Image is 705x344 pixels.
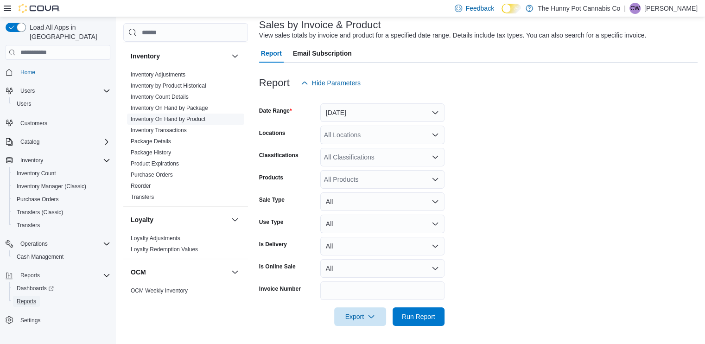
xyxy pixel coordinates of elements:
a: Inventory Transactions [131,127,187,134]
button: Inventory Count [9,167,114,180]
span: Feedback [466,4,494,13]
button: Operations [2,237,114,250]
a: Transfers [131,194,154,200]
a: Reports [13,296,40,307]
span: Customers [17,117,110,128]
a: Transfers (Classic) [13,207,67,218]
h3: Loyalty [131,215,153,224]
span: Inventory [20,157,43,164]
button: Purchase Orders [9,193,114,206]
button: All [320,259,445,278]
span: Users [13,98,110,109]
a: Package History [131,149,171,156]
label: Use Type [259,218,283,226]
span: Inventory Count Details [131,93,189,101]
span: Transfers (Classic) [17,209,63,216]
span: Run Report [402,312,435,321]
span: Users [17,100,31,108]
h3: Sales by Invoice & Product [259,19,381,31]
h3: Inventory [131,51,160,61]
a: Inventory Count [13,168,60,179]
div: Loyalty [123,233,248,259]
button: Open list of options [432,131,439,139]
span: Inventory On Hand by Product [131,115,205,123]
a: Inventory by Product Historical [131,83,206,89]
span: Home [20,69,35,76]
button: Users [9,97,114,110]
span: Email Subscription [293,44,352,63]
span: Reports [17,298,36,305]
div: Inventory [123,69,248,206]
label: Locations [259,129,286,137]
a: Loyalty Redemption Values [131,246,198,253]
span: Report [261,44,282,63]
div: OCM [123,285,248,300]
span: Inventory On Hand by Package [131,104,208,112]
span: Reports [20,272,40,279]
button: Open list of options [432,176,439,183]
button: Inventory [131,51,228,61]
span: Inventory by Product Historical [131,82,206,89]
button: Home [2,65,114,79]
span: Operations [17,238,110,249]
button: Loyalty [229,214,241,225]
p: The Hunny Pot Cannabis Co [538,3,620,14]
h3: OCM [131,268,146,277]
button: Reports [2,269,114,282]
span: Customers [20,120,47,127]
label: Invoice Number [259,285,301,293]
button: OCM [131,268,228,277]
input: Dark Mode [502,4,521,13]
a: Inventory Manager (Classic) [13,181,90,192]
button: Transfers (Classic) [9,206,114,219]
a: Loyalty Adjustments [131,235,180,242]
button: Run Report [393,307,445,326]
a: OCM Weekly Inventory [131,287,188,294]
span: Inventory Count [17,170,56,177]
button: [DATE] [320,103,445,122]
button: All [320,215,445,233]
span: Catalog [17,136,110,147]
span: Purchase Orders [131,171,173,178]
span: CW [630,3,640,14]
button: Export [334,307,386,326]
button: All [320,237,445,255]
a: Dashboards [13,283,57,294]
a: Home [17,67,39,78]
div: Cassidy Wales [629,3,641,14]
span: Purchase Orders [13,194,110,205]
button: Cash Management [9,250,114,263]
label: Is Online Sale [259,263,296,270]
a: Inventory On Hand by Package [131,105,208,111]
a: Customers [17,118,51,129]
img: Cova [19,4,60,13]
span: Inventory Manager (Classic) [17,183,86,190]
a: Inventory Adjustments [131,71,185,78]
label: Classifications [259,152,299,159]
button: Inventory [17,155,47,166]
button: Reports [17,270,44,281]
span: Transfers [17,222,40,229]
button: Customers [2,116,114,129]
button: Settings [2,313,114,327]
a: Users [13,98,35,109]
button: Loyalty [131,215,228,224]
button: Open list of options [432,153,439,161]
a: Package Details [131,138,171,145]
button: Transfers [9,219,114,232]
button: Catalog [17,136,43,147]
span: Settings [20,317,40,324]
a: Dashboards [9,282,114,295]
a: Purchase Orders [131,172,173,178]
span: Dashboards [17,285,54,292]
span: Transfers (Classic) [13,207,110,218]
label: Sale Type [259,196,285,204]
span: Cash Management [17,253,64,261]
span: Users [17,85,110,96]
button: Hide Parameters [297,74,364,92]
